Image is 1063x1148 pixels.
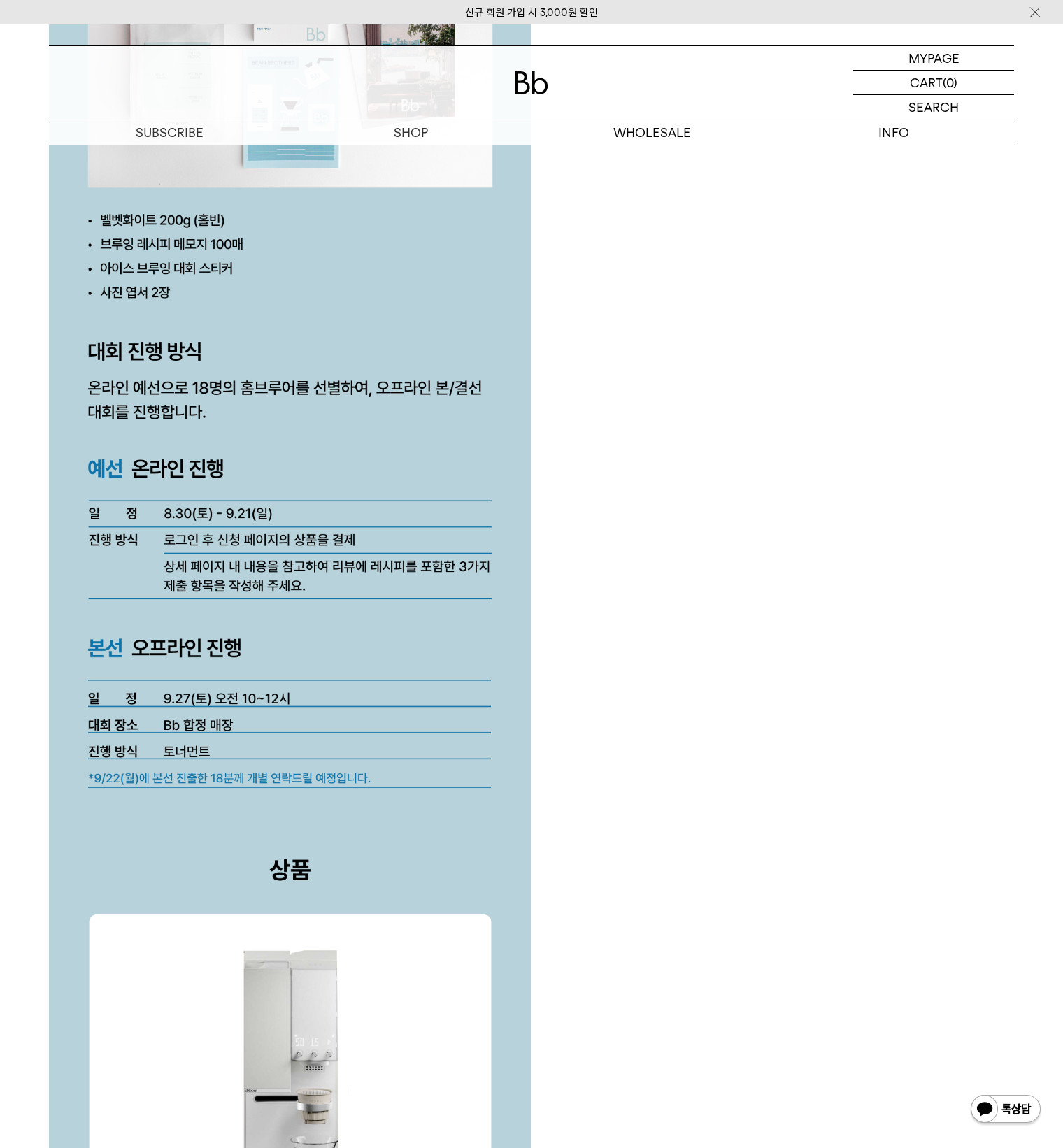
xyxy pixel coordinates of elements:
p: CART [910,71,943,94]
a: CART (0) [853,71,1014,95]
a: 신규 회원 가입 시 3,000원 할인 [465,6,598,19]
p: INFO [773,120,1014,145]
p: (0) [943,71,957,94]
p: MYPAGE [908,46,959,70]
p: SEARCH [908,95,959,120]
a: SHOP [290,120,531,145]
a: MYPAGE [853,46,1014,71]
img: 로고 [515,71,548,94]
a: SUBSCRIBE [49,120,290,145]
img: 카카오톡 채널 1:1 채팅 버튼 [969,1093,1042,1127]
p: WHOLESALE [531,120,773,145]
